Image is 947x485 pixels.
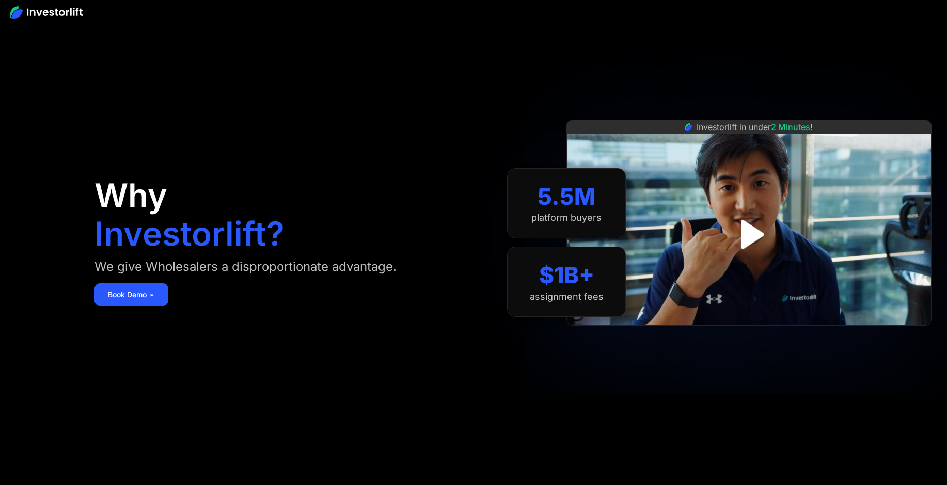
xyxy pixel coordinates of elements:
iframe: Customer reviews powered by Trustpilot [672,331,827,343]
h1: Why [94,179,167,212]
h1: Investorlift? [94,217,285,250]
div: Investorlift in under ! [697,121,813,133]
div: 5.5M [538,183,596,211]
div: platform buyers [531,212,602,223]
div: We give Wholesalers a disproportionate advantage. [94,258,397,275]
div: assignment fees [530,291,604,302]
span: 2 Minutes [771,122,810,132]
div: $1B+ [539,262,594,289]
a: Book Demo ➢ [94,283,168,306]
a: open lightbox [726,212,772,257]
